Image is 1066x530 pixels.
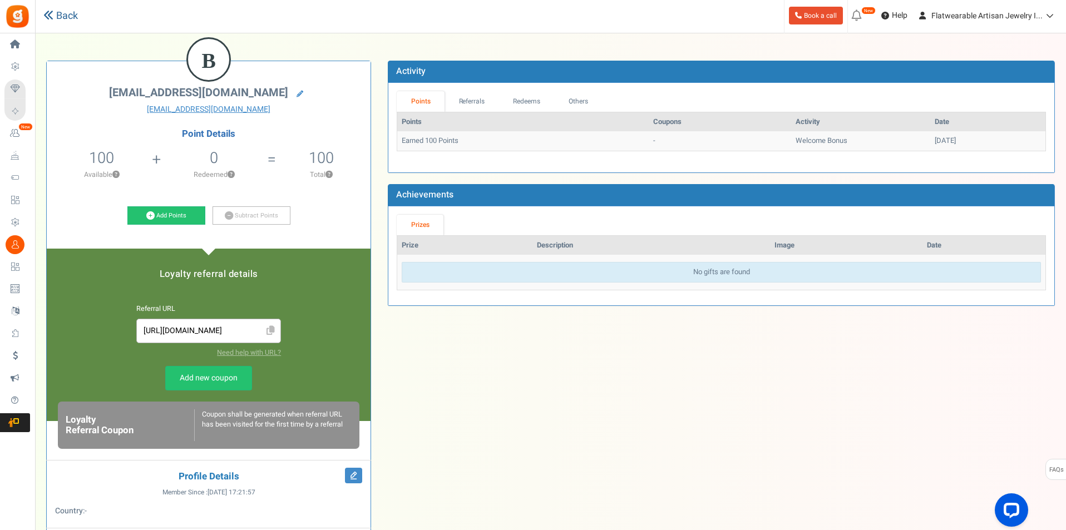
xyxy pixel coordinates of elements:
h6: Referral URL [136,305,281,313]
div: Coupon shall be generated when referral URL has been visited for the first time by a referral [194,409,352,441]
div: [DATE] [935,136,1041,146]
a: Subtract Points [213,206,290,225]
h4: Point Details [47,129,371,139]
th: Prize [397,236,532,255]
em: New [861,7,876,14]
span: Flatwearable Artisan Jewelry I... [931,10,1043,22]
th: Date [930,112,1045,132]
figcaption: B [188,39,229,82]
span: [EMAIL_ADDRESS][DOMAIN_NAME] [109,85,288,101]
th: Coupons [649,112,791,132]
td: Earned 100 Points [397,131,649,151]
td: - [649,131,791,151]
h5: Loyalty referral details [58,269,359,279]
a: Referrals [445,91,499,112]
th: Date [922,236,1045,255]
span: - [85,505,87,517]
span: Member Since : [162,488,255,497]
a: Points [397,91,445,112]
h5: 100 [309,150,334,166]
a: Need help with URL? [217,348,281,358]
th: Points [397,112,649,132]
a: [EMAIL_ADDRESS][DOMAIN_NAME] [55,104,362,115]
a: Prizes [397,215,443,235]
button: ? [112,171,120,179]
a: Help [877,7,912,24]
span: [DATE] 17:21:57 [208,488,255,497]
th: Image [770,236,922,255]
p: Total [277,170,365,180]
b: Country [55,505,83,517]
div: No gifts are found [402,262,1041,283]
i: Edit Profile [345,468,362,483]
td: Welcome Bonus [791,131,930,151]
a: Redeems [499,91,555,112]
span: Help [889,10,907,21]
h6: Loyalty Referral Coupon [66,415,194,435]
th: Activity [791,112,930,132]
a: Others [554,91,602,112]
span: Click to Copy [261,321,279,341]
b: Achievements [396,188,453,201]
em: New [18,123,33,131]
h5: 0 [210,150,218,166]
a: Book a call [789,7,843,24]
a: Add new coupon [165,366,252,390]
b: Activity [396,65,426,78]
a: New [4,124,30,143]
a: Back [43,9,78,23]
span: FAQs [1049,459,1064,481]
button: ? [228,171,235,179]
th: Description [532,236,770,255]
p: Redeemed [162,170,266,180]
p: Available [52,170,151,180]
button: ? [325,171,333,179]
a: Add Points [127,206,205,225]
img: Gratisfaction [5,4,30,29]
h4: Profile Details [55,472,362,482]
p: : [55,506,362,517]
span: 100 [89,147,114,169]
